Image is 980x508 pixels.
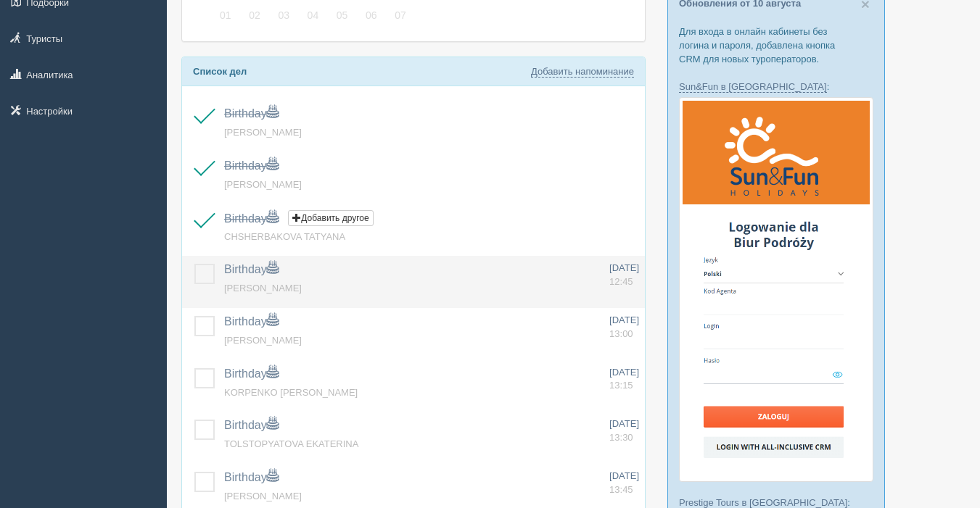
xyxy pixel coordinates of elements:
span: [DATE] [609,470,639,481]
a: [PERSON_NAME] [224,491,302,501]
a: [PERSON_NAME] [224,283,302,293]
span: 13:00 [609,328,633,339]
span: 05 [333,6,352,25]
a: Birthday [224,107,279,120]
span: 01 [216,6,235,25]
img: sun-fun-%D0%BB%D0%BE%D0%B3%D1%96%D0%BD-%D1%87%D0%B5%D1%80%D0%B5%D0%B7-%D1%81%D1%80%D0%BC-%D0%B4%D... [679,97,873,482]
a: [PERSON_NAME] [224,127,302,138]
a: 06 [358,7,385,30]
a: Birthday [224,212,279,225]
span: 13:45 [609,484,633,495]
p: : [679,80,873,93]
a: KORPENKO [PERSON_NAME] [224,387,358,398]
a: [DATE] 13:45 [609,470,639,496]
a: [PERSON_NAME] [224,335,302,346]
span: 13:30 [609,432,633,443]
span: [DATE] [609,418,639,429]
b: Список дел [193,66,247,77]
span: 03 [274,6,293,25]
a: 05 [329,7,356,30]
a: Добавить напоминание [531,66,634,78]
span: 12:45 [609,276,633,287]
a: 02 [241,7,268,30]
span: [DATE] [609,262,639,273]
a: [DATE] 13:30 [609,417,639,444]
a: Birthday [224,419,279,431]
span: [DATE] [609,367,639,378]
a: Sun&Fun в [GEOGRAPHIC_DATA] [679,81,827,93]
a: Birthday [224,471,279,483]
a: [DATE] 12:45 [609,262,639,288]
span: 06 [362,6,381,25]
a: [DATE] 13:15 [609,366,639,393]
span: 02 [245,6,264,25]
a: 07 [387,7,411,30]
a: 03 [270,7,297,30]
a: TOLSTOPYATOVA EKATERINA [224,438,358,449]
a: [DATE] 13:00 [609,314,639,341]
span: 07 [391,6,410,25]
span: 13:15 [609,380,633,391]
a: Birthday [224,159,279,172]
p: Для входа в онлайн кабинеты без логина и пароля, добавлена кнопка CRM для новых туроператоров. [679,25,873,66]
a: CHSHERBAKOVA TATYANA [224,231,345,242]
button: Добавить другое [288,210,373,226]
span: 04 [304,6,323,25]
a: [PERSON_NAME] [224,179,302,190]
a: Birthday [224,263,279,275]
a: 01 [212,7,239,30]
a: Birthday [224,367,279,380]
span: [DATE] [609,315,639,325]
a: Birthday [224,315,279,328]
a: 04 [300,7,327,30]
